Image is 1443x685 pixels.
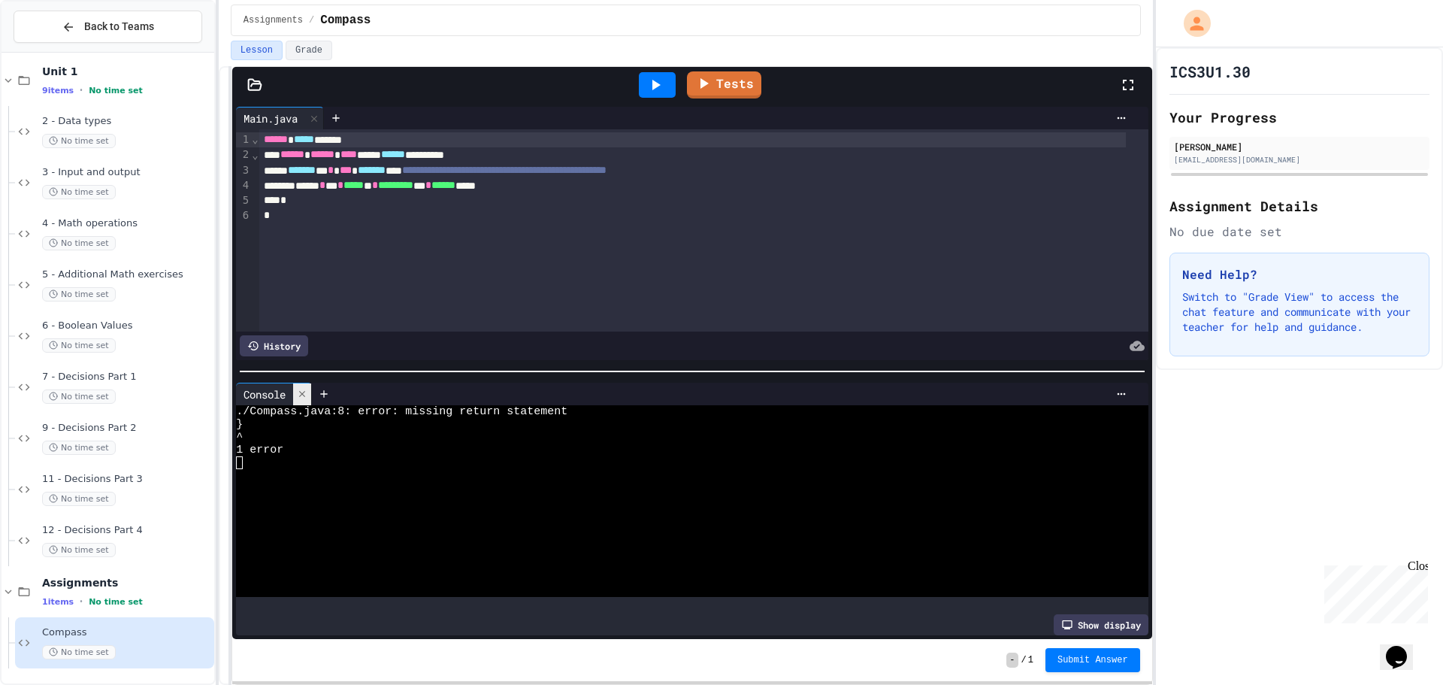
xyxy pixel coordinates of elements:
[1054,614,1148,635] div: Show display
[42,389,116,404] span: No time set
[1168,6,1215,41] div: My Account
[309,14,314,26] span: /
[244,14,303,26] span: Assignments
[42,320,211,332] span: 6 - Boolean Values
[42,576,211,590] span: Assignments
[286,41,332,60] button: Grade
[687,71,761,99] a: Tests
[236,208,251,223] div: 6
[1182,265,1417,283] h3: Need Help?
[236,386,293,402] div: Console
[42,645,116,659] span: No time set
[251,149,259,161] span: Fold line
[236,431,243,444] span: ^
[236,383,312,405] div: Console
[1318,559,1428,623] iframe: chat widget
[42,597,74,607] span: 1 items
[84,19,154,35] span: Back to Teams
[1006,653,1018,668] span: -
[42,543,116,557] span: No time set
[236,418,243,431] span: }
[320,11,371,29] span: Compass
[42,524,211,537] span: 12 - Decisions Part 4
[1045,648,1140,672] button: Submit Answer
[42,422,211,435] span: 9 - Decisions Part 2
[42,268,211,281] span: 5 - Additional Math exercises
[42,86,74,95] span: 9 items
[1182,289,1417,335] p: Switch to "Grade View" to access the chat feature and communicate with your teacher for help and ...
[80,596,83,608] span: •
[1169,107,1429,128] h2: Your Progress
[80,84,83,96] span: •
[231,41,283,60] button: Lesson
[236,178,251,193] div: 4
[42,338,116,353] span: No time set
[1021,654,1027,666] span: /
[1174,140,1425,153] div: [PERSON_NAME]
[240,335,308,356] div: History
[1174,154,1425,165] div: [EMAIL_ADDRESS][DOMAIN_NAME]
[42,287,116,302] span: No time set
[236,405,567,418] span: ./Compass.java:8: error: missing return statement
[1057,654,1128,666] span: Submit Answer
[42,492,116,506] span: No time set
[236,107,324,129] div: Main.java
[251,133,259,145] span: Fold line
[42,473,211,486] span: 11 - Decisions Part 3
[1169,195,1429,217] h2: Assignment Details
[42,166,211,179] span: 3 - Input and output
[42,185,116,199] span: No time set
[42,134,116,148] span: No time set
[236,132,251,147] div: 1
[6,6,104,95] div: Chat with us now!Close
[1380,625,1428,670] iframe: chat widget
[1028,654,1033,666] span: 1
[42,441,116,455] span: No time set
[1169,223,1429,241] div: No due date set
[1169,61,1251,82] h1: ICS3U1.30
[236,111,305,126] div: Main.java
[236,193,251,208] div: 5
[42,115,211,128] span: 2 - Data types
[89,597,143,607] span: No time set
[42,217,211,230] span: 4 - Math operations
[236,444,283,456] span: 1 error
[42,626,211,639] span: Compass
[42,371,211,383] span: 7 - Decisions Part 1
[236,147,251,162] div: 2
[89,86,143,95] span: No time set
[42,236,116,250] span: No time set
[14,11,202,43] button: Back to Teams
[236,163,251,178] div: 3
[42,65,211,78] span: Unit 1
